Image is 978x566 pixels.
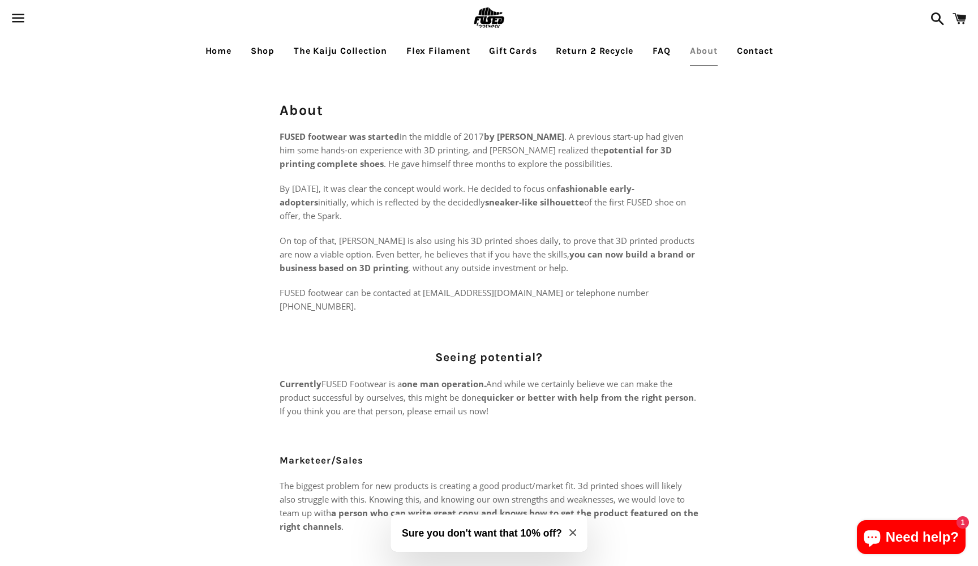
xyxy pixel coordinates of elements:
a: Flex Filament [398,37,478,65]
p: FUSED footwear can be contacted at [EMAIL_ADDRESS][DOMAIN_NAME] or telephone number [PHONE_NUMBER]. [280,286,698,313]
strong: sneaker-like silhouette [485,196,584,208]
strong: Currently [280,378,321,389]
a: Contact [728,37,782,65]
a: Gift Cards [481,37,545,65]
h4: Seeing potential? [280,349,698,366]
strong: potential for 3D printing complete shoes [280,144,672,169]
p: FUSED Footwear is a And while we certainly believe we can make the product successful by ourselve... [280,377,698,418]
strong: a person who can write great copy and knows how to get the product featured on the right channels [280,507,698,532]
strong: by [PERSON_NAME] [484,131,564,142]
h1: About [280,100,698,120]
p: in the middle of 2017 . A previous start-up had given him some hands-on experience with 3D printi... [280,130,698,170]
p: By [DATE], it was clear the concept would work. He decided to focus on initially, which is reflec... [280,182,698,222]
strong: one man operation. [402,378,486,389]
p: The biggest problem for new products is creating a good product/market fit. 3d printed shoes will... [280,479,698,533]
a: Shop [242,37,283,65]
h4: Marketeer/Sales [280,454,698,468]
strong: fashionable early-adopters [280,183,634,208]
a: The Kaiju Collection [285,37,396,65]
a: Home [197,37,240,65]
a: About [681,37,726,65]
strong: quicker or better with help from the right person [481,392,694,403]
p: On top of that, [PERSON_NAME] is also using his 3D printed shoes daily, to prove that 3D printed ... [280,234,698,275]
inbox-online-store-chat: Shopify online store chat [853,520,969,557]
strong: FUSED footwear was started [280,131,400,142]
a: FAQ [644,37,679,65]
a: Return 2 Recycle [547,37,642,65]
strong: you can now build a brand or business based on 3D printing [280,248,695,273]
